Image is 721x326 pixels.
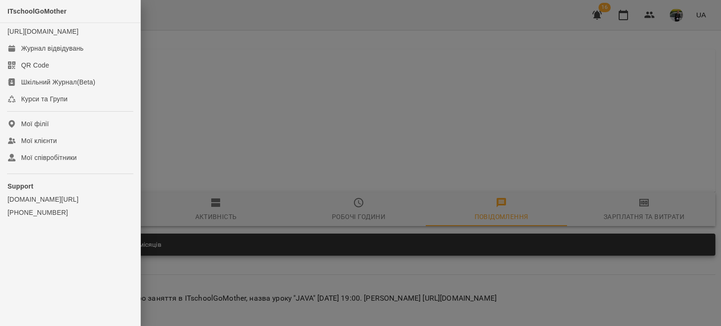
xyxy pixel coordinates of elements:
span: ITschoolGoMother [8,8,67,15]
div: Курси та Групи [21,94,68,104]
div: Мої філії [21,119,49,129]
a: [URL][DOMAIN_NAME] [8,28,78,35]
div: Мої співробітники [21,153,77,162]
div: QR Code [21,61,49,70]
p: Support [8,182,133,191]
div: Журнал відвідувань [21,44,84,53]
a: [DOMAIN_NAME][URL] [8,195,133,204]
a: [PHONE_NUMBER] [8,208,133,217]
div: Мої клієнти [21,136,57,145]
div: Шкільний Журнал(Beta) [21,77,95,87]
